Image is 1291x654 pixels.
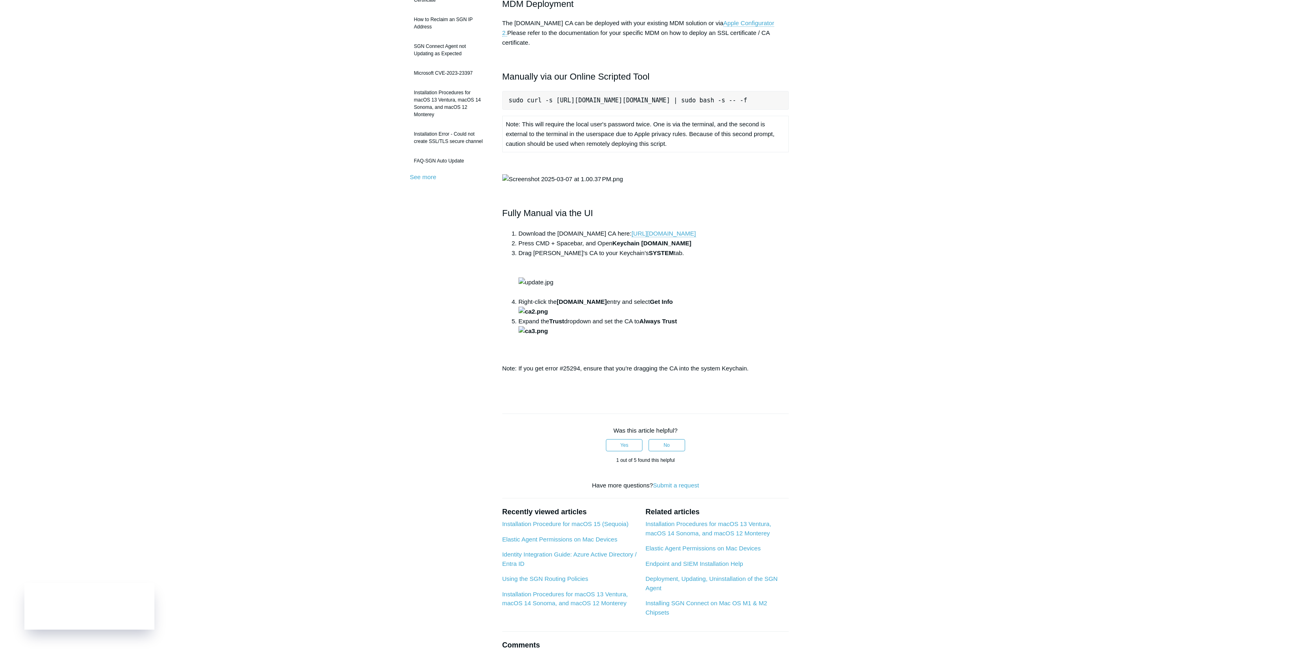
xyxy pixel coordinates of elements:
iframe: Todyl Status [24,583,154,630]
strong: Keychain [DOMAIN_NAME] [612,240,691,247]
a: Microsoft CVE-2023-23397 [410,65,490,81]
pre: sudo curl -s [URL][DOMAIN_NAME][DOMAIN_NAME] | sudo bash -s -- -f [502,91,789,110]
a: [URL][DOMAIN_NAME] [631,230,696,237]
a: Elastic Agent Permissions on Mac Devices [645,545,760,552]
li: Right-click the entry and select [519,297,789,316]
a: Installation Procedures for macOS 13 Ventura, macOS 14 Sonoma, and macOS 12 Monterey [645,520,771,537]
strong: Trust [549,318,564,325]
a: Using the SGN Routing Policies [502,575,588,582]
h2: Recently viewed articles [502,507,638,518]
button: This article was helpful [606,439,642,451]
a: Installation Procedure for macOS 15 (Sequoia) [502,520,629,527]
h2: Manually via our Online Scripted Tool [502,69,789,84]
a: How to Reclaim an SGN IP Address [410,12,490,35]
h2: Fully Manual via the UI [502,206,789,220]
li: Download the [DOMAIN_NAME] CA here: [519,229,789,238]
div: Have more questions? [502,481,789,490]
strong: SYSTEM [649,249,674,256]
a: See more [410,173,436,180]
img: ca2.png [519,307,548,316]
h2: Related articles [645,507,789,518]
a: Endpoint and SIEM Installation Help [645,560,743,567]
a: Identity Integration Guide: Azure Active Directory / Entra ID [502,551,637,567]
a: Submit a request [653,482,699,489]
strong: Get Info [519,298,673,315]
span: Was this article helpful? [614,427,678,434]
h2: Comments [502,640,789,651]
a: FAQ-SGN Auto Update [410,153,490,169]
strong: [DOMAIN_NAME] [557,298,607,305]
li: Expand the dropdown and set the CA to [519,316,789,355]
a: SGN Connect Agent not Updating as Expected [410,39,490,61]
p: The [DOMAIN_NAME] CA can be deployed with your existing MDM solution or via Please refer to the d... [502,18,789,48]
img: Screenshot 2025-03-07 at 1.00.37 PM.png [502,174,623,184]
a: Installing SGN Connect on Mac OS M1 & M2 Chipsets [645,600,767,616]
a: Installation Procedures for macOS 13 Ventura, macOS 14 Sonoma, and macOS 12 Monterey [410,85,490,122]
a: Elastic Agent Permissions on Mac Devices [502,536,617,543]
img: update.jpg [519,277,553,287]
li: Drag [PERSON_NAME]'s CA to your Keychain's tab. [519,248,789,297]
a: Installation Procedures for macOS 13 Ventura, macOS 14 Sonoma, and macOS 12 Monterey [502,591,628,607]
a: Apple Configurator 2. [502,19,774,37]
strong: Always Trust [519,318,677,334]
a: Deployment, Updating, Uninstallation of the SGN Agent [645,575,777,591]
td: Note: This will require the local user's password twice. One is via the terminal, and the second ... [502,116,789,152]
li: Press CMD + Spacebar, and Open [519,238,789,248]
p: Note: If you get error #25294, ensure that you're dragging the CA into the system Keychain. [502,364,789,373]
button: This article was not helpful [649,439,685,451]
span: 1 out of 5 found this helpful [616,457,675,463]
a: Installation Error - Could not create SSL/TLS secure channel [410,126,490,149]
img: ca3.png [519,326,548,336]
